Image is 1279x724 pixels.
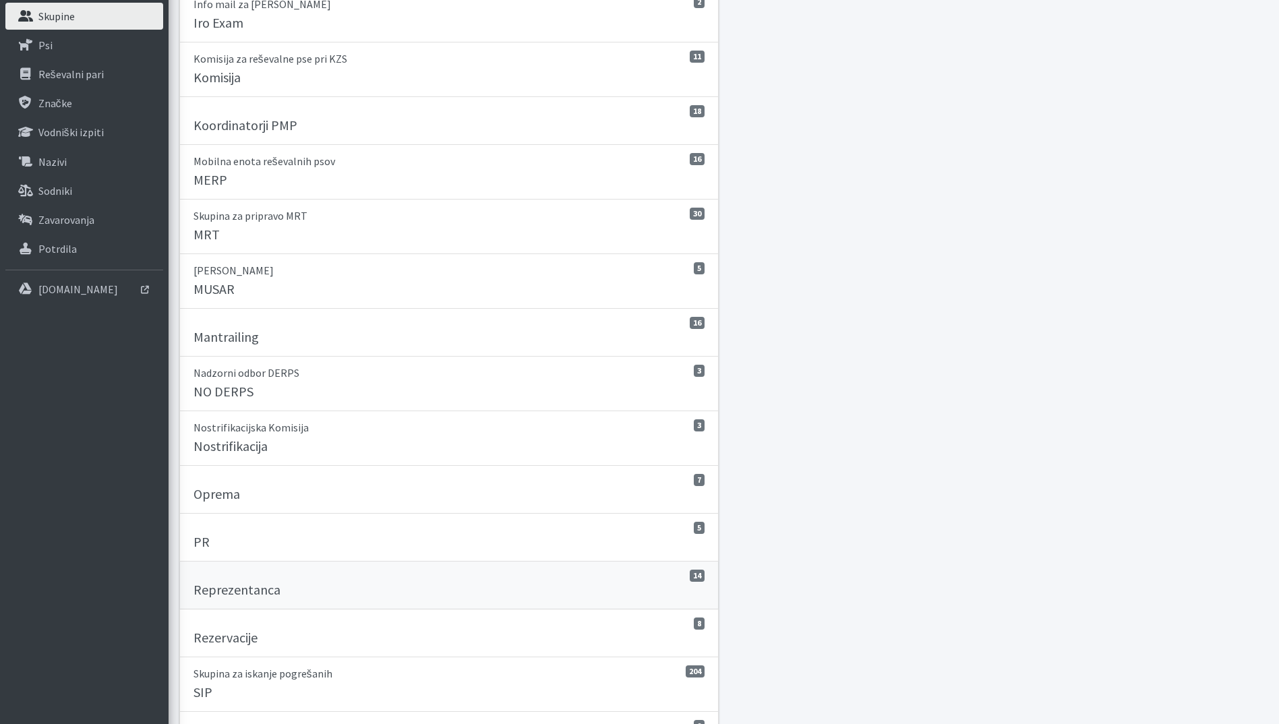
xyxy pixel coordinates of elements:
p: Skupina za pripravo MRT [194,208,705,224]
p: Psi [38,38,53,52]
a: Skupine [5,3,163,30]
h5: Iro Exam [194,15,243,31]
p: Nadzorni odbor DERPS [194,365,705,381]
p: Sodniki [38,184,72,198]
a: Vodniški izpiti [5,119,163,146]
a: Nazivi [5,148,163,175]
a: 3 Nostrifikacijska Komisija Nostrifikacija [179,411,719,466]
a: 7 Oprema [179,466,719,514]
a: 16 Mantrailing [179,309,719,357]
span: 8 [694,617,705,630]
p: Komisija za reševalne pse pri KZS [194,51,705,67]
p: [PERSON_NAME] [194,262,705,278]
span: 30 [690,208,705,220]
a: 30 Skupina za pripravo MRT MRT [179,200,719,254]
h5: Mantrailing [194,329,259,345]
a: Značke [5,90,163,117]
a: 5 PR [179,514,719,562]
h5: Oprema [194,486,240,502]
span: 11 [690,51,705,63]
p: Potrdila [38,242,77,255]
span: 204 [686,665,705,677]
p: Zavarovanja [38,213,94,227]
span: 3 [694,419,705,431]
a: 18 Koordinatorji PMP [179,97,719,145]
a: Potrdila [5,235,163,262]
a: Sodniki [5,177,163,204]
span: 7 [694,474,705,486]
p: [DOMAIN_NAME] [38,282,118,296]
span: 14 [690,570,705,582]
a: 5 [PERSON_NAME] MUSAR [179,254,719,309]
span: 5 [694,522,705,534]
a: Zavarovanja [5,206,163,233]
a: [DOMAIN_NAME] [5,276,163,303]
a: 11 Komisija za reševalne pse pri KZS Komisija [179,42,719,97]
h5: PR [194,534,210,550]
p: Značke [38,96,72,110]
a: Reševalni pari [5,61,163,88]
h5: Rezervacije [194,630,258,646]
h5: NO DERPS [194,384,254,400]
h5: Reprezentanca [194,582,280,598]
h5: MERP [194,172,227,188]
a: 14 Reprezentanca [179,562,719,609]
span: 16 [690,317,705,329]
p: Skupina za iskanje pogrešanih [194,665,705,682]
p: Nostrifikacijska Komisija [194,419,705,435]
p: Vodniški izpiti [38,125,104,139]
p: Nazivi [38,155,67,169]
span: 16 [690,153,705,165]
h5: Komisija [194,69,241,86]
span: 3 [694,365,705,377]
p: Reševalni pari [38,67,104,81]
h5: MUSAR [194,281,235,297]
a: 16 Mobilna enota reševalnih psov MERP [179,145,719,200]
a: 3 Nadzorni odbor DERPS NO DERPS [179,357,719,411]
span: 18 [690,105,705,117]
a: 204 Skupina za iskanje pogrešanih SIP [179,657,719,712]
span: 5 [694,262,705,274]
p: Skupine [38,9,75,23]
h5: SIP [194,684,212,700]
a: 8 Rezervacije [179,609,719,657]
h5: MRT [194,227,220,243]
h5: Koordinatorji PMP [194,117,297,133]
a: Psi [5,32,163,59]
p: Mobilna enota reševalnih psov [194,153,705,169]
h5: Nostrifikacija [194,438,268,454]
